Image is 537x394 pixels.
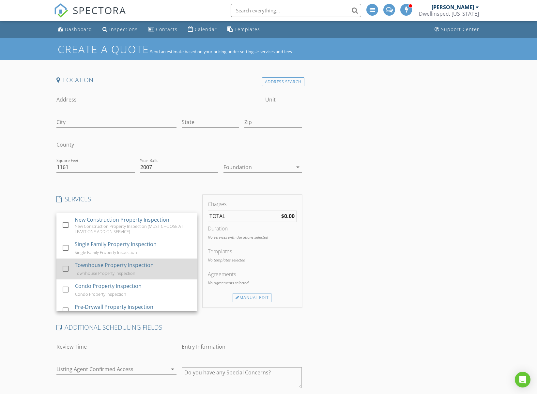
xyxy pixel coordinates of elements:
[75,250,137,255] div: Single Family Property Inspection
[75,282,141,290] div: Condo Property Inspection
[235,26,260,32] div: Templates
[208,280,297,286] p: No agreements selected
[156,26,177,32] div: Contacts
[441,26,479,32] div: Support Center
[56,76,302,84] h4: Location
[146,24,180,36] a: Contacts
[225,24,263,36] a: Templates
[73,3,126,17] span: SPECTORA
[75,292,126,297] div: Condo Property Inspection
[294,163,302,171] i: arrow_drop_down
[208,200,297,208] div: Charges
[56,195,197,203] h4: SERVICES
[75,216,169,224] div: New Construction Property Inspection
[55,24,95,36] a: Dashboard
[233,293,271,302] div: Manual Edit
[75,240,157,248] div: Single Family Property Inspection
[65,26,92,32] div: Dashboard
[262,77,304,86] div: Address Search
[54,3,68,18] img: The Best Home Inspection Software - Spectora
[75,224,192,234] div: New Construction Property Inspection (MUST CHOOSE AT LEAST ONE ADD ON SERVICE)
[58,42,149,56] h1: Create a Quote
[182,341,302,352] input: Entry Information
[208,211,255,222] td: TOTAL
[109,26,138,32] div: Inspections
[75,271,135,276] div: Townhouse Property Inspection
[208,225,297,232] div: Duration
[185,24,220,36] a: Calendar
[208,270,297,278] div: Agreements
[150,49,292,55] span: Send an estimate based on your pricing under settings > services and fees
[56,323,302,332] h4: ADDITIONAL SCHEDULING FIELDS
[75,303,153,311] div: Pre-Drywall Property Inspection
[515,372,530,387] div: Open Intercom Messenger
[54,9,126,23] a: SPECTORA
[169,365,176,373] i: arrow_drop_down
[195,26,217,32] div: Calendar
[432,4,474,10] div: [PERSON_NAME]
[208,234,297,240] p: No services with durations selected
[75,261,154,269] div: Townhouse Property Inspection
[100,24,140,36] a: Inspections
[231,4,361,17] input: Search everything...
[419,10,479,17] div: Dwellinspect Arizona
[281,213,295,220] strong: $0.00
[56,341,176,352] input: Review Time
[208,257,297,263] p: No templates selected
[432,24,482,36] a: Support Center
[208,247,297,255] div: Templates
